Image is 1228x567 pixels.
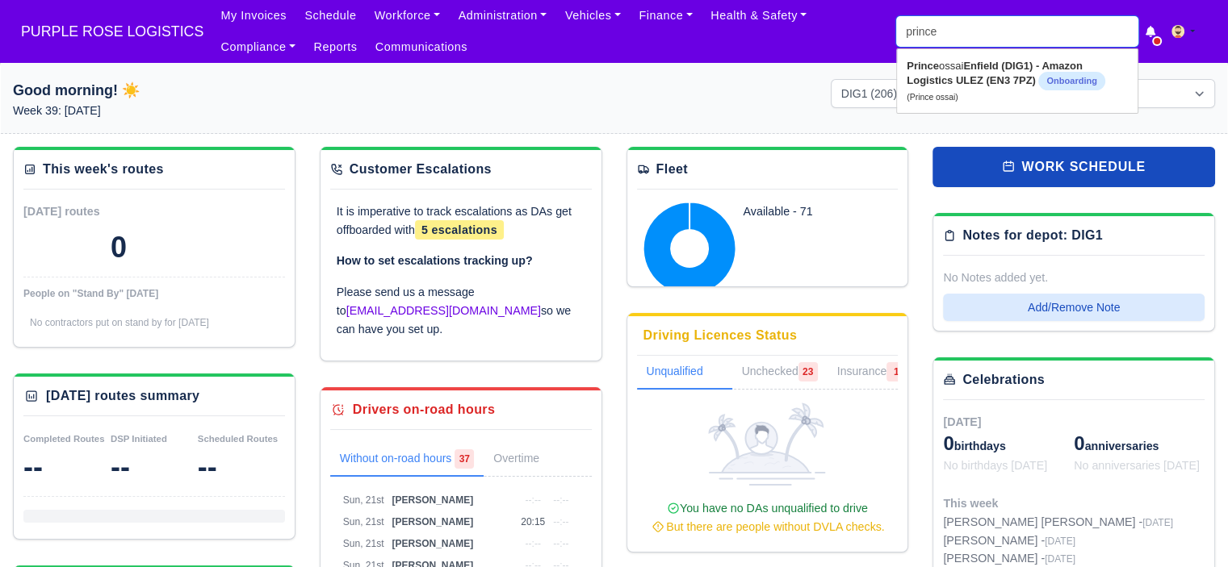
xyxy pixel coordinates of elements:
span: PURPLE ROSE LOGISTICS [13,15,212,48]
a: work schedule [933,147,1215,187]
div: -- [111,451,198,483]
span: --:-- [553,494,568,506]
span: No contractors put on stand by for [DATE] [30,317,209,328]
p: How to set escalations tracking up? [337,252,585,270]
div: You have no DAs unqualified to drive [643,499,892,536]
h1: Good morning! ☀️ [13,79,397,102]
a: Overtime [484,443,572,477]
a: PURPLE ROSE LOGISTICS [13,16,212,48]
div: Fleet [656,160,688,179]
span: [PERSON_NAME] [392,516,473,527]
div: Drivers on-road hours [353,400,495,419]
span: --:-- [553,538,568,549]
div: This week's routes [43,160,164,179]
span: This week [943,497,998,510]
div: [PERSON_NAME] [PERSON_NAME] - [943,513,1173,532]
span: --:-- [553,516,568,527]
a: Insurance [828,356,916,390]
input: Search... [896,16,1138,47]
a: Reports [304,31,366,63]
p: Week 39: [DATE] [13,102,397,120]
span: 37 [455,449,474,469]
small: (Prince ossai) [907,93,958,102]
strong: Prince [907,60,939,72]
span: 0 [943,432,953,454]
div: anniversaries [1074,431,1205,457]
button: Add/Remove Note [943,294,1205,321]
div: [DATE] routes [23,202,154,221]
span: 20:15 [521,516,545,527]
a: Unqualified [637,356,732,390]
a: [EMAIL_ADDRESS][DOMAIN_NAME] [346,304,541,317]
a: PrinceossaiEnfield (DIG1) - Amazon Logistics ULEZ (EN3 7PZ) Onboarding (Prince ossai) [897,53,1138,109]
div: Driving Licences Status [643,326,798,345]
small: DSP Initiated [111,434,167,444]
span: Sun, 21st [343,538,384,549]
a: Unchecked [732,356,828,390]
span: No birthdays [DATE] [943,459,1047,472]
div: -- [23,451,111,483]
span: 1 [886,362,906,381]
span: 23 [798,362,818,381]
div: birthdays [943,431,1074,457]
div: Notes for depot: DIG1 [962,226,1103,245]
div: But there are people without DVLA checks. [643,518,892,536]
span: [DATE] [1142,517,1173,528]
span: [PERSON_NAME] [392,538,473,549]
span: No anniversaries [DATE] [1074,459,1200,472]
a: Without on-road hours [330,443,484,477]
div: -- [198,451,285,483]
span: [DATE] [1045,553,1075,565]
div: Customer Escalations [350,160,492,179]
div: Available - 71 [744,202,874,221]
p: Please send us a message to so we can have you set up. [337,283,585,338]
a: Communications [367,31,477,63]
span: Sun, 21st [343,494,384,506]
iframe: Chat Widget [1147,490,1228,567]
span: [DATE] [943,415,981,428]
div: Celebrations [962,370,1045,390]
div: 0 [111,231,127,264]
span: Sun, 21st [343,516,384,527]
span: --:-- [525,494,540,506]
a: Compliance [212,31,304,63]
small: Scheduled Routes [198,434,278,444]
strong: Enfield (DIG1) - Amazon Logistics ULEZ (EN3 7PZ) [907,60,1083,86]
span: --:-- [525,538,540,549]
span: 0 [1074,432,1084,454]
div: [DATE] routes summary [46,386,199,406]
span: 5 escalations [415,220,504,240]
span: Onboarding [1038,72,1104,90]
div: People on "Stand By" [DATE] [23,287,285,300]
div: No Notes added yet. [943,269,1205,287]
span: [DATE] [1045,536,1075,547]
div: [PERSON_NAME] - [943,532,1173,550]
p: It is imperative to track escalations as DAs get offboarded with [337,202,585,240]
small: Completed Routes [23,434,105,444]
span: [PERSON_NAME] [392,494,473,506]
